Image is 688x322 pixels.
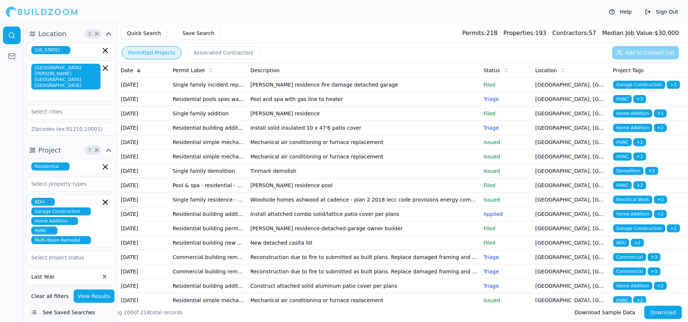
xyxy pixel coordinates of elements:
td: Commercial building remodel/repair [170,265,248,279]
td: Pool & spa - residential - custom [170,178,248,193]
button: Permitted Projects [122,46,182,59]
p: Filed [484,182,530,189]
span: Properties: [503,29,535,36]
td: [PERSON_NAME] residence pool [248,178,481,193]
td: [GEOGRAPHIC_DATA], [GEOGRAPHIC_DATA] [533,193,610,207]
span: Garage Construction [613,224,666,232]
div: 218 [463,29,498,38]
td: [PERSON_NAME] residence fire damage detached garage [248,78,481,92]
span: + 2 [633,296,647,304]
span: Clear Project filters [94,148,99,152]
span: ADU [31,198,55,206]
p: Triage [484,95,530,103]
td: Woodside homes ashwood at cadence - plan 2 2018 iecc code provisions energy compliance for this p... [248,193,481,207]
p: Filed [484,225,530,232]
td: [DATE] [118,178,170,193]
span: + 2 [633,138,647,146]
td: [GEOGRAPHIC_DATA], [GEOGRAPHIC_DATA] [533,265,610,279]
span: [US_STATE] [31,46,70,54]
p: Issued [484,196,530,203]
span: Home Addition [613,282,653,290]
span: Garage Construction [613,81,666,89]
p: Filed [484,239,530,246]
button: Sign Out [642,6,682,18]
td: [DATE] [118,92,170,106]
span: 218 [140,309,150,315]
div: $ 30,000 [602,29,679,38]
input: Select cities [27,105,105,118]
td: [GEOGRAPHIC_DATA], [GEOGRAPHIC_DATA] [533,236,610,250]
span: Demolition [613,167,644,175]
span: + 1 [667,81,680,89]
td: Residential building addition [170,207,248,221]
button: Save Search [176,27,221,40]
td: Residential building addition [170,279,248,293]
span: + 2 [654,210,667,218]
button: Associated Contractors [187,46,260,59]
td: Mechanical air conditioning or furnace replacement [248,293,481,308]
td: [GEOGRAPHIC_DATA], [GEOGRAPHIC_DATA] [533,135,610,150]
td: [DATE] [118,250,170,265]
span: HVAC [613,95,632,103]
button: Project7Clear Project filters [27,144,115,156]
td: [GEOGRAPHIC_DATA], [GEOGRAPHIC_DATA] [533,92,610,106]
span: Home Addition [31,217,78,225]
span: + 2 [654,196,667,204]
span: + 2 [633,181,647,189]
p: Triage [484,282,530,290]
span: Contractors: [552,29,589,36]
span: Electrical Work [613,196,653,204]
td: [DATE] [118,135,170,150]
button: Download [645,306,682,319]
p: Issued [484,167,530,175]
td: Single family incident repair [170,78,248,92]
td: [DATE] [118,150,170,164]
td: [GEOGRAPHIC_DATA], [GEOGRAPHIC_DATA] [533,250,610,265]
p: Triage [484,253,530,261]
button: Help [605,6,636,18]
td: Residential simple mechanical [170,135,248,150]
td: Single family addition [170,106,248,121]
td: [GEOGRAPHIC_DATA], [GEOGRAPHIC_DATA] [533,121,610,135]
button: View Results [74,290,115,303]
span: 7 [86,147,94,154]
span: Description [250,67,280,74]
td: Mechanical air conditioning or furnace replacement [248,135,481,150]
td: [GEOGRAPHIC_DATA], [GEOGRAPHIC_DATA] [533,293,610,308]
span: 2 [86,30,94,38]
td: Commercial building remodel/repair [170,250,248,265]
span: Location [38,29,66,39]
td: Residential building new single family residence tract home [170,236,248,250]
span: + 2 [654,282,667,290]
td: [DATE] [118,293,170,308]
span: ADU [613,239,629,247]
p: Issued [484,153,530,160]
td: Install attatched combo solid/lattice patio cover per plans [248,207,481,221]
p: Triage [484,124,530,132]
p: Filed [484,110,530,117]
button: Clear all filters [29,290,71,303]
td: [GEOGRAPHIC_DATA], [GEOGRAPHIC_DATA] [533,150,610,164]
span: Status [484,67,500,74]
td: Tinmark demolish [248,164,481,178]
span: Commercial [613,253,646,261]
div: Showing of total records [100,309,183,316]
td: [GEOGRAPHIC_DATA], [GEOGRAPHIC_DATA] [533,164,610,178]
td: [DATE] [118,279,170,293]
td: Residential building addition [170,121,248,135]
span: HVAC [613,153,632,161]
span: Home Addition [613,124,653,132]
span: Garage Construction [31,207,91,216]
span: Commercial [613,267,646,276]
p: Issued [484,139,530,146]
button: See Saved Searches [27,306,115,319]
p: Issued [484,297,530,304]
td: Single family residence - production home [170,193,248,207]
td: [PERSON_NAME] residence-detached garage owner builder [248,221,481,236]
span: Multi-Room Remodel [31,236,91,244]
td: Construct attached solid aluminum patio cover per plans [248,279,481,293]
span: HVAC [613,296,632,304]
span: Location [536,67,557,74]
span: + 3 [648,267,661,276]
span: Date [121,67,133,74]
